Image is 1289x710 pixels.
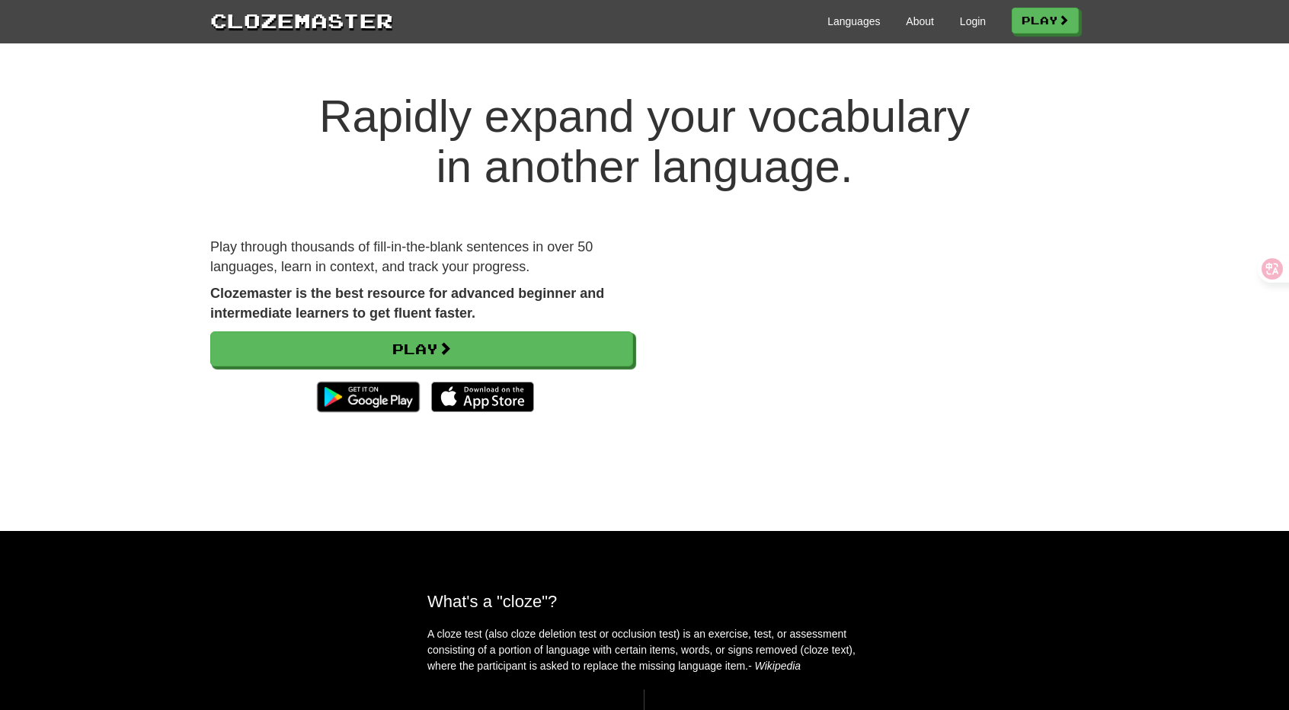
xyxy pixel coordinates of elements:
[427,626,862,674] p: A cloze test (also cloze deletion test or occlusion test) is an exercise, test, or assessment con...
[210,6,393,34] a: Clozemaster
[827,14,880,29] a: Languages
[309,374,427,420] img: Get it on Google Play
[210,331,633,366] a: Play
[1012,8,1079,34] a: Play
[960,14,986,29] a: Login
[748,660,801,672] em: - Wikipedia
[431,382,534,412] img: Download_on_the_App_Store_Badge_US-UK_135x40-25178aeef6eb6b83b96f5f2d004eda3bffbb37122de64afbaef7...
[906,14,934,29] a: About
[210,286,604,321] strong: Clozemaster is the best resource for advanced beginner and intermediate learners to get fluent fa...
[427,592,862,611] h2: What's a "cloze"?
[210,238,633,277] p: Play through thousands of fill-in-the-blank sentences in over 50 languages, learn in context, and...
